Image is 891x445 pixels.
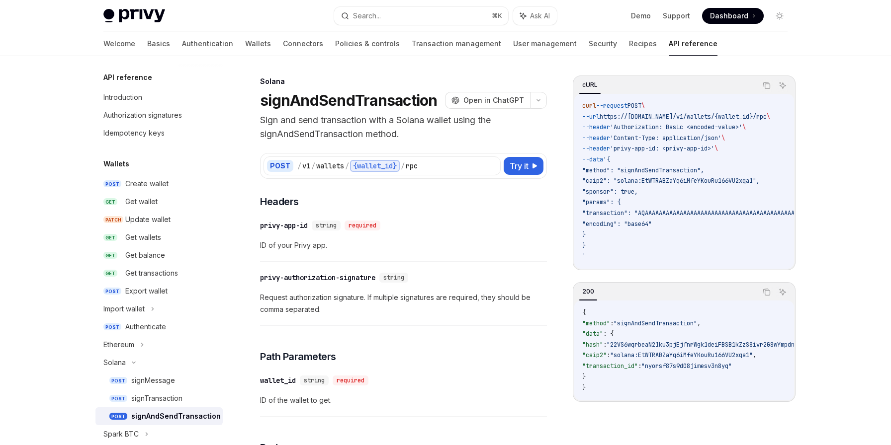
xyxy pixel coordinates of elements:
span: '{ [603,155,610,163]
button: Ask AI [776,79,789,92]
a: GETGet transactions [95,264,223,282]
div: Search... [353,10,381,22]
span: \ [714,145,718,152]
div: Idempotency keys [103,127,165,139]
span: : [638,362,641,370]
span: "transaction_id" [582,362,638,370]
span: Try it [510,160,529,172]
span: "caip2" [582,351,607,359]
div: Get transactions [125,267,178,279]
button: Search...⌘K [334,7,508,25]
span: } [582,241,586,249]
button: Toggle dark mode [772,8,788,24]
img: light logo [103,9,165,23]
div: signAndSendTransaction [131,410,221,422]
span: 'privy-app-id: <privy-app-id>' [610,145,714,152]
div: required [345,221,380,230]
span: "encoding": "base64" [582,220,652,228]
div: wallets [316,161,344,171]
span: "signAndSendTransaction" [614,319,697,327]
span: --url [582,113,600,121]
span: POST [627,102,641,110]
span: curl [582,102,596,110]
span: } [582,230,586,238]
span: "data" [582,330,603,338]
div: Solana [260,76,547,86]
a: Recipes [629,32,657,56]
div: / [345,161,349,171]
button: Open in ChatGPT [445,92,530,109]
a: GETGet wallets [95,228,223,246]
span: PATCH [103,216,123,223]
span: , [753,351,756,359]
span: "caip2": "solana:EtWTRABZaYq6iMfeYKouRu166VU2xqa1", [582,177,760,185]
span: "method": "signAndSendTransaction", [582,166,704,174]
span: : [603,341,607,349]
span: https://[DOMAIN_NAME]/v1/wallets/{wallet_id}/rpc [600,113,767,121]
span: : { [603,330,614,338]
span: \ [641,102,645,110]
span: POST [103,323,121,331]
a: PATCHUpdate wallet [95,211,223,228]
span: POST [103,288,121,295]
span: \ [767,113,770,121]
span: } [582,372,586,380]
a: POSTAuthenticate [95,318,223,336]
span: GET [103,270,117,277]
span: Open in ChatGPT [463,95,524,105]
div: Introduction [103,91,142,103]
a: Policies & controls [335,32,400,56]
span: , [697,319,701,327]
span: 'Content-Type: application/json' [610,134,721,142]
span: Ask AI [530,11,550,21]
span: } [582,383,586,391]
div: signMessage [131,374,175,386]
span: \ [721,134,725,142]
a: Security [589,32,617,56]
span: --header [582,145,610,152]
p: Sign and send transaction with a Solana wallet using the signAndSendTransaction method. [260,113,547,141]
div: / [401,161,405,171]
span: Dashboard [710,11,748,21]
span: "sponsor": true, [582,188,638,196]
span: POST [109,395,127,402]
div: / [311,161,315,171]
div: Solana [103,357,126,369]
span: --data [582,155,603,163]
span: string [316,222,337,229]
div: privy-authorization-signature [260,273,375,283]
div: Get balance [125,249,165,261]
span: ID of your Privy app. [260,239,547,251]
a: Dashboard [702,8,764,24]
span: "method" [582,319,610,327]
div: Get wallets [125,231,161,243]
span: string [383,274,404,282]
button: Try it [504,157,543,175]
a: POSTsignMessage [95,371,223,389]
div: Authenticate [125,321,166,333]
span: --request [596,102,627,110]
span: GET [103,252,117,259]
div: privy-app-id [260,221,308,230]
button: Ask AI [776,286,789,298]
span: \ [742,123,746,131]
div: / [297,161,301,171]
a: Welcome [103,32,135,56]
h5: Wallets [103,158,129,170]
div: Spark BTC [103,428,139,440]
a: GETGet wallet [95,193,223,211]
div: signTransaction [131,392,182,404]
span: GET [103,234,117,241]
span: POST [103,180,121,188]
div: Ethereum [103,339,134,351]
h1: signAndSendTransaction [260,91,438,109]
span: POST [109,413,127,420]
a: User management [513,32,577,56]
div: Authorization signatures [103,109,182,121]
a: Basics [147,32,170,56]
span: : [610,319,614,327]
a: POSTsignAndSendTransaction [95,407,223,425]
span: --header [582,134,610,142]
a: Introduction [95,88,223,106]
button: Copy the contents from the code block [760,79,773,92]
